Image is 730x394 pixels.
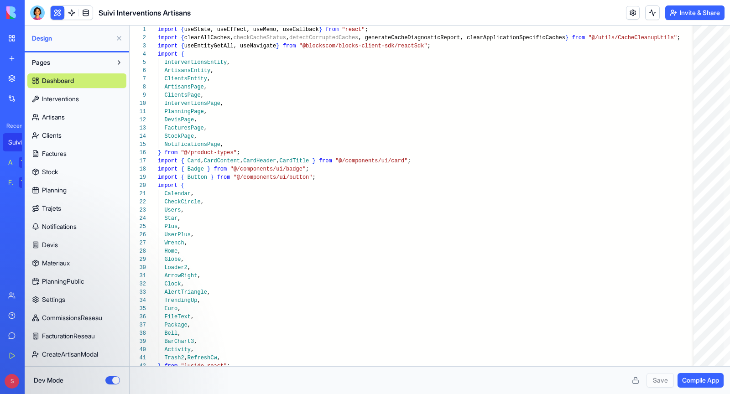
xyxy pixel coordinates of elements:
[164,232,191,238] span: UserPlus
[130,132,146,140] div: 14
[181,207,184,213] span: ,
[42,313,102,322] span: CommissionsReseau
[240,158,243,164] span: ,
[27,292,126,307] a: Settings
[42,94,79,104] span: Interventions
[191,232,194,238] span: ,
[130,165,146,173] div: 18
[181,158,184,164] span: {
[164,297,197,304] span: TrendingUp
[42,277,84,286] span: PlanningPublic
[204,125,207,131] span: ,
[164,76,207,82] span: ClientsEntity
[42,295,65,304] span: Settings
[204,158,240,164] span: CardContent
[27,238,126,252] a: Devis
[130,255,146,264] div: 29
[27,146,126,161] a: Factures
[130,58,146,67] div: 5
[177,223,181,230] span: ,
[313,174,316,181] span: ;
[27,347,126,362] a: CreateArtisanModal
[130,280,146,288] div: 32
[164,240,184,246] span: Wrench
[181,43,184,49] span: {
[164,150,177,156] span: from
[283,43,296,49] span: from
[164,125,203,131] span: FacturesPage
[207,289,210,295] span: ,
[164,248,177,254] span: Home
[335,158,407,164] span: "@/components/ui/card"
[27,329,126,343] a: FacturationReseau
[130,214,146,223] div: 24
[214,166,227,172] span: from
[32,58,50,67] span: Pages
[191,314,194,320] span: ,
[130,83,146,91] div: 8
[164,289,207,295] span: AlertTriangle
[130,42,146,50] div: 3
[194,133,197,140] span: ,
[289,35,358,41] span: detectCorruptedCaches
[130,181,146,190] div: 20
[130,231,146,239] div: 26
[5,374,19,389] span: S
[130,198,146,206] div: 22
[8,138,34,147] div: Suivi Interventions Artisans
[207,166,210,172] span: }
[358,35,522,41] span: , generateCacheDiagnosticReport, clearApplicationS
[164,191,191,197] span: Calendar
[27,165,126,179] a: Stock
[201,92,204,98] span: ,
[217,174,230,181] span: from
[184,240,188,246] span: ,
[130,108,146,116] div: 11
[158,174,177,181] span: import
[184,35,234,41] span: clearAllCaches,
[207,76,210,82] span: ,
[32,34,112,43] span: Design
[158,166,177,172] span: import
[27,73,126,88] a: Dashboard
[42,113,65,122] span: Artisans
[8,158,13,167] div: AI Logo Generator
[177,215,181,222] span: ,
[204,109,207,115] span: ,
[164,84,203,90] span: ArtisansPage
[130,337,146,346] div: 39
[230,166,306,172] span: "@/components/ui/badge"
[276,43,279,49] span: }
[130,247,146,255] div: 28
[158,182,177,189] span: import
[188,322,191,328] span: ,
[130,239,146,247] div: 27
[682,376,719,385] span: Compile App
[227,59,230,66] span: ,
[130,321,146,329] div: 37
[130,149,146,157] div: 16
[130,124,146,132] div: 13
[164,117,194,123] span: DevisPage
[572,35,585,41] span: from
[164,59,227,66] span: InterventionsEntity
[678,373,724,388] button: Compile App
[164,133,194,140] span: StockPage
[27,110,126,124] a: Artisans
[164,100,220,107] span: InterventionsPage
[158,26,177,33] span: import
[27,365,126,380] a: ClientLogin
[34,376,63,385] label: Dev Mode
[130,116,146,124] div: 12
[181,26,184,33] span: {
[130,50,146,58] div: 4
[665,5,725,20] button: Invite & Share
[188,158,201,164] span: Card
[130,326,313,389] iframe: Intercom notifications message
[181,281,184,287] span: ,
[181,51,184,57] span: {
[181,166,184,172] span: {
[130,99,146,108] div: 10
[130,206,146,214] div: 23
[130,140,146,149] div: 15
